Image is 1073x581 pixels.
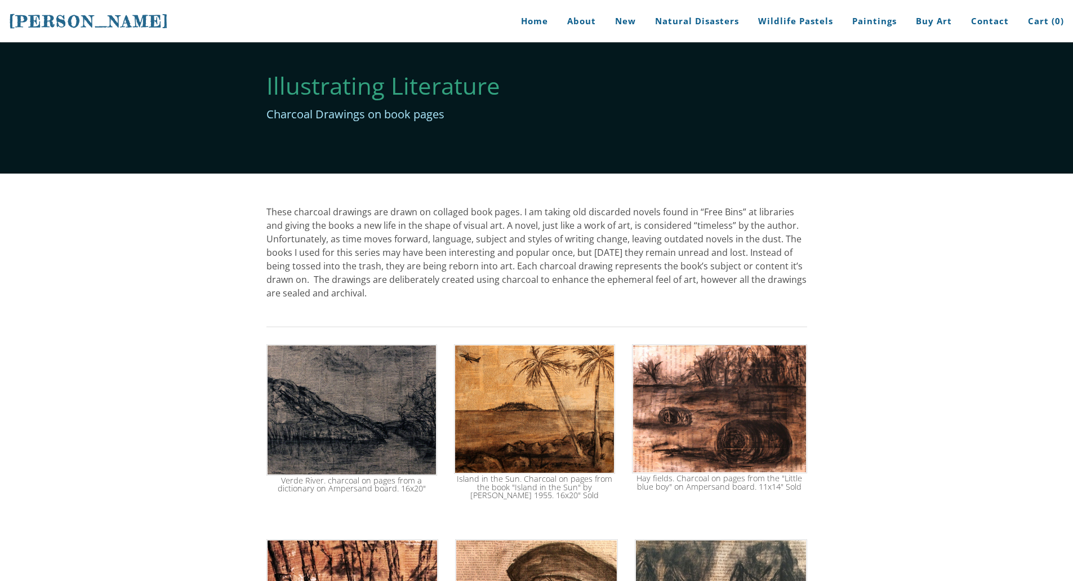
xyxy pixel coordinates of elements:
[266,205,807,300] div: These charcoal drawings are drawn on collaged book pages. I am taking old discarded novels found ...
[633,474,805,491] div: Hay fields. Charcoal on pages from the "Little blue boy" on Ampersand board. 11x14" Sold
[632,344,807,474] img: original charcoal on book pages
[266,106,807,123] div: Charcoal Drawings on book pages
[9,12,169,31] span: [PERSON_NAME]
[454,344,615,474] img: Island in the sun by Alec Waugh 1955
[268,477,436,493] div: Verde River. charcoal on pages from a dictionary on Ampersand board. 16x20"
[9,11,169,32] a: [PERSON_NAME]
[266,344,437,476] img: Charcoal drawing on book pages
[1055,15,1061,26] span: 0
[455,475,614,499] div: Island in the Sun. Charcoal on pages from the book "Island in the Sun" by [PERSON_NAME] 1955. 16x...
[266,74,807,97] h2: Illustrating Literature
